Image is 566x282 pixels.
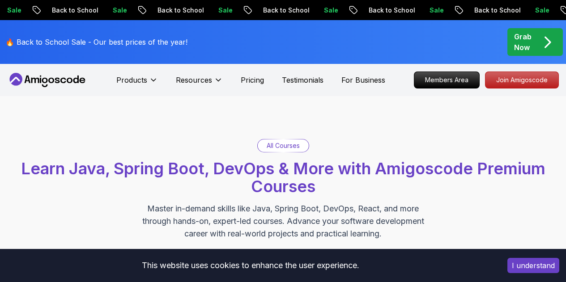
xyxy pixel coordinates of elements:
p: Grab Now [514,31,532,53]
p: All Courses [267,141,300,150]
span: Learn Java, Spring Boot, DevOps & More with Amigoscode Premium Courses [21,159,545,196]
p: Sale [396,6,425,15]
div: This website uses cookies to enhance the user experience. [7,256,494,275]
p: Products [116,75,147,85]
p: Back to School [18,6,79,15]
p: Back to School [230,6,290,15]
p: Join Amigoscode [485,72,558,88]
a: Testimonials [282,75,323,85]
p: Back to School [335,6,396,15]
p: Sale [502,6,530,15]
p: Back to School [441,6,502,15]
p: Resources [176,75,212,85]
p: Sale [185,6,213,15]
p: 🔥 Back to School Sale - Our best prices of the year! [5,37,187,47]
a: For Business [341,75,385,85]
p: Members Area [414,72,479,88]
button: Resources [176,75,223,93]
p: Sale [290,6,319,15]
a: Pricing [241,75,264,85]
p: Master in-demand skills like Java, Spring Boot, DevOps, React, and more through hands-on, expert-... [133,202,434,240]
p: Back to School [124,6,185,15]
p: Sale [79,6,108,15]
a: Join Amigoscode [485,72,559,88]
a: Members Area [414,72,480,88]
button: Accept cookies [507,258,559,273]
button: Products [116,75,158,93]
